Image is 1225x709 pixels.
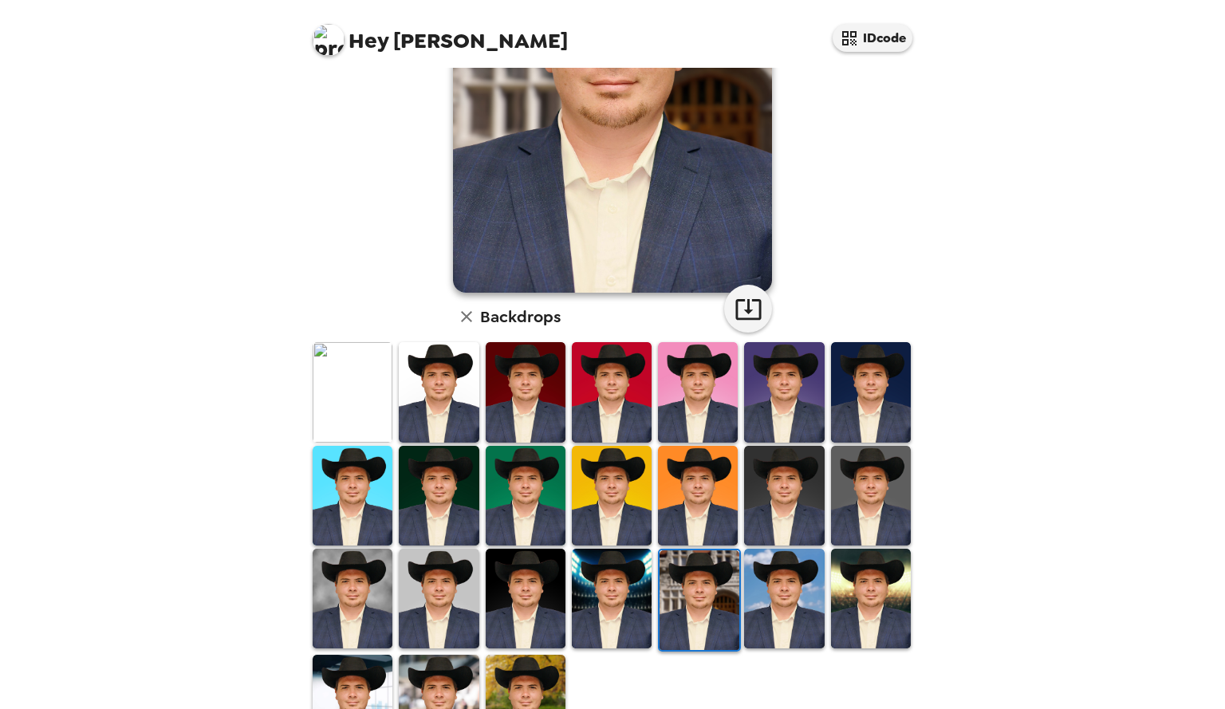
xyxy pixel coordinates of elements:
img: Original [313,342,392,442]
span: [PERSON_NAME] [313,16,568,52]
span: Hey [349,26,388,55]
img: profile pic [313,24,345,56]
h6: Backdrops [480,304,561,329]
button: IDcode [833,24,912,52]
